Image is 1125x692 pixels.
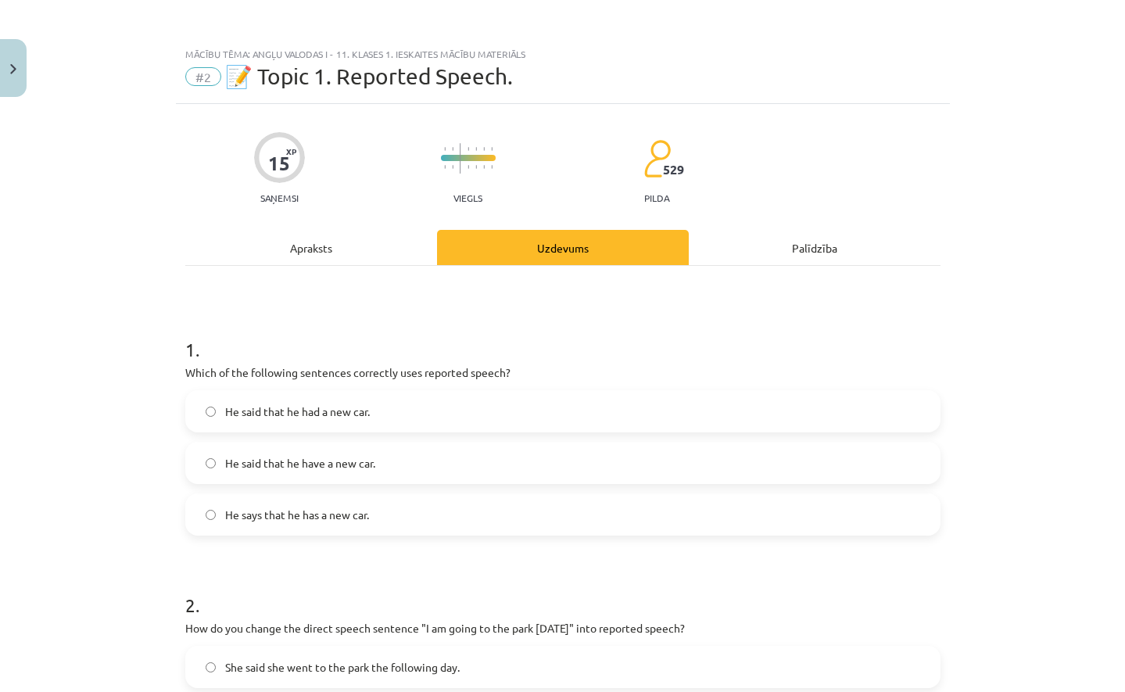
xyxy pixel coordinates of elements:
[185,311,940,360] h1: 1 .
[468,147,469,151] img: icon-short-line-57e1e144782c952c97e751825c79c345078a6d821885a25fce030b3d8c18986b.svg
[437,230,689,265] div: Uzdevums
[206,458,216,468] input: He said that he have a new car.
[453,192,482,203] p: Viegls
[644,192,669,203] p: pilda
[483,147,485,151] img: icon-short-line-57e1e144782c952c97e751825c79c345078a6d821885a25fce030b3d8c18986b.svg
[185,620,940,636] p: How do you change the direct speech sentence "I am going to the park [DATE]" into reported speech?
[225,659,460,676] span: She said she went to the park the following day.
[206,407,216,417] input: He said that he had a new car.
[643,139,671,178] img: students-c634bb4e5e11cddfef0936a35e636f08e4e9abd3cc4e673bd6f9a4125e45ecb1.svg
[225,63,513,89] span: 📝 Topic 1. Reported Speech.
[225,403,370,420] span: He said that he had a new car.
[185,230,437,265] div: Apraksts
[206,662,216,672] input: She said she went to the park the following day.
[483,165,485,169] img: icon-short-line-57e1e144782c952c97e751825c79c345078a6d821885a25fce030b3d8c18986b.svg
[475,165,477,169] img: icon-short-line-57e1e144782c952c97e751825c79c345078a6d821885a25fce030b3d8c18986b.svg
[286,147,296,156] span: XP
[460,143,461,174] img: icon-long-line-d9ea69661e0d244f92f715978eff75569469978d946b2353a9bb055b3ed8787d.svg
[491,165,493,169] img: icon-short-line-57e1e144782c952c97e751825c79c345078a6d821885a25fce030b3d8c18986b.svg
[663,163,684,177] span: 529
[452,147,453,151] img: icon-short-line-57e1e144782c952c97e751825c79c345078a6d821885a25fce030b3d8c18986b.svg
[185,67,221,86] span: #2
[491,147,493,151] img: icon-short-line-57e1e144782c952c97e751825c79c345078a6d821885a25fce030b3d8c18986b.svg
[475,147,477,151] img: icon-short-line-57e1e144782c952c97e751825c79c345078a6d821885a25fce030b3d8c18986b.svg
[185,364,940,381] p: Which of the following sentences correctly uses reported speech?
[254,192,305,203] p: Saņemsi
[225,455,375,471] span: He said that he have a new car.
[689,230,940,265] div: Palīdzība
[206,510,216,520] input: He says that he has a new car.
[452,165,453,169] img: icon-short-line-57e1e144782c952c97e751825c79c345078a6d821885a25fce030b3d8c18986b.svg
[225,507,369,523] span: He says that he has a new car.
[444,147,446,151] img: icon-short-line-57e1e144782c952c97e751825c79c345078a6d821885a25fce030b3d8c18986b.svg
[185,567,940,615] h1: 2 .
[185,48,940,59] div: Mācību tēma: Angļu valodas i - 11. klases 1. ieskaites mācību materiāls
[468,165,469,169] img: icon-short-line-57e1e144782c952c97e751825c79c345078a6d821885a25fce030b3d8c18986b.svg
[444,165,446,169] img: icon-short-line-57e1e144782c952c97e751825c79c345078a6d821885a25fce030b3d8c18986b.svg
[10,64,16,74] img: icon-close-lesson-0947bae3869378f0d4975bcd49f059093ad1ed9edebbc8119c70593378902aed.svg
[268,152,290,174] div: 15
